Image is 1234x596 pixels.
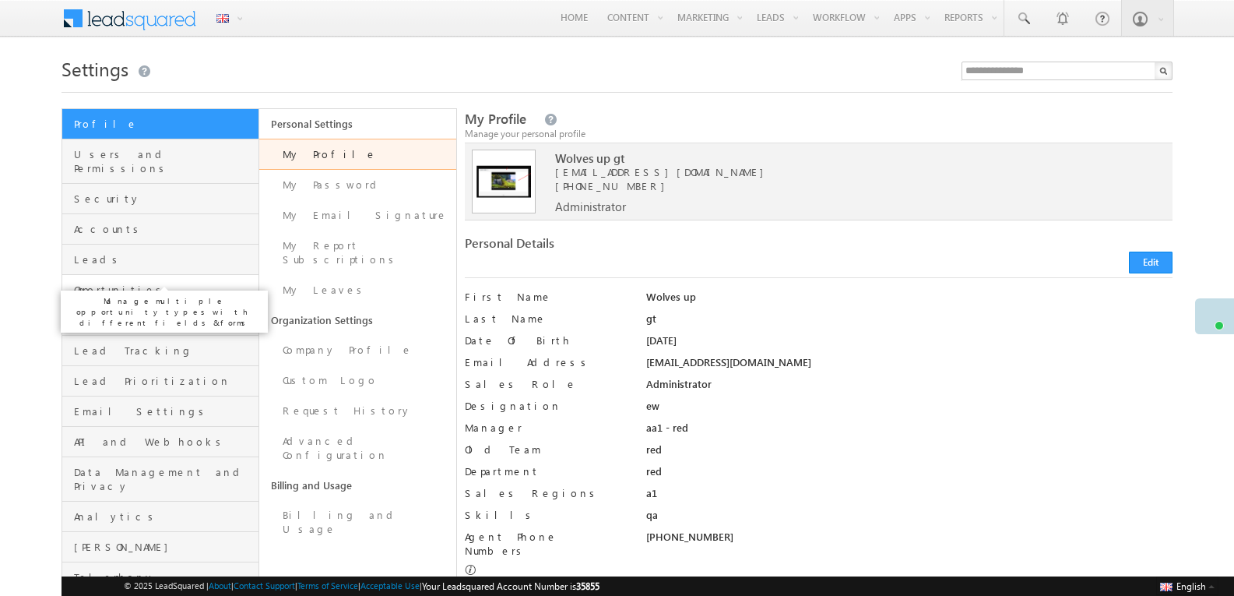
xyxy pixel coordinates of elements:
div: Manage your personal profile [465,127,1172,141]
label: Agent Phone Numbers [465,530,628,558]
span: API and Webhooks [74,435,255,449]
div: Administrator [646,377,1172,399]
a: Leads [62,245,258,275]
a: My Leaves [259,275,456,305]
a: Terms of Service [297,580,358,591]
a: Company Profile [259,335,456,365]
div: [PHONE_NUMBER] [646,530,1172,552]
label: First Name [465,290,628,304]
div: gt [646,312,1172,333]
label: Manager [465,421,628,435]
span: [PERSON_NAME] [74,540,255,554]
span: Analytics [74,510,255,524]
span: [EMAIL_ADDRESS][DOMAIN_NAME] [555,165,1121,179]
span: Leads [74,252,255,266]
a: Billing and Usage [259,500,456,545]
div: a1 [646,486,1172,508]
a: Telephony [62,562,258,593]
span: Email Settings [74,404,255,418]
a: Data Management and Privacy [62,457,258,502]
a: Security [62,184,258,214]
div: ew [646,399,1172,421]
div: Wolves up [646,290,1172,312]
a: API and Webhooks [62,427,258,457]
span: Telephony [74,570,255,584]
a: My Email Signature [259,200,456,231]
label: Department [465,464,628,478]
a: My Password [259,170,456,200]
span: English [1176,580,1206,592]
button: Edit [1129,252,1172,273]
label: Date Of Birth [465,333,628,347]
span: Wolves up gt [555,151,1121,165]
span: Settings [62,56,128,81]
a: My Report Subscriptions [259,231,456,275]
button: English [1156,577,1218,595]
label: Sales Role [465,377,628,391]
div: red [646,464,1172,486]
a: Analytics [62,502,258,532]
span: Lead Prioritization [74,374,255,388]
div: red [646,443,1172,464]
span: 35855 [576,580,599,592]
span: My Profile [465,110,526,128]
span: Accounts [74,222,255,236]
a: Personal Settings [259,109,456,139]
div: qa [646,508,1172,530]
span: [PHONE_NUMBER] [555,179,673,192]
a: Acceptable Use [360,580,420,591]
a: Profile [62,109,258,139]
span: Profile [74,117,255,131]
div: aa1 - red [646,421,1172,443]
a: Billing and Usage [259,471,456,500]
a: Lead Prioritization [62,366,258,397]
div: Personal Details [465,236,810,258]
span: Lead Tracking [74,344,255,358]
span: Opportunities [74,283,255,297]
a: Custom Logo [259,365,456,396]
label: Old Team [465,443,628,457]
a: Advanced Configuration [259,426,456,471]
a: Users and Permissions [62,139,258,184]
span: © 2025 LeadSquared | | | | | [124,579,599,594]
a: My Profile [259,139,456,170]
label: Last Name [465,312,628,326]
div: [EMAIL_ADDRESS][DOMAIN_NAME] [646,355,1172,377]
a: Organization Settings [259,305,456,335]
span: Users and Permissions [74,147,255,175]
p: Manage multiple opportunity types with different fields & forms [67,295,262,328]
a: Opportunities [62,275,258,305]
a: Email Settings [62,397,258,427]
a: Lead Tracking [62,336,258,366]
a: Request History [259,396,456,426]
a: [PERSON_NAME] [62,532,258,562]
label: Designation [465,399,628,413]
a: Accounts [62,214,258,245]
label: Sales Regions [465,486,628,500]
span: Administrator [555,199,626,213]
div: [DATE] [646,333,1172,355]
span: Security [74,192,255,206]
a: About [209,580,231,591]
span: Your Leadsquared Account Number is [422,580,599,592]
label: Email Address [465,355,628,369]
label: Skills [465,508,628,522]
a: Contact Support [234,580,295,591]
span: Data Management and Privacy [74,465,255,493]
